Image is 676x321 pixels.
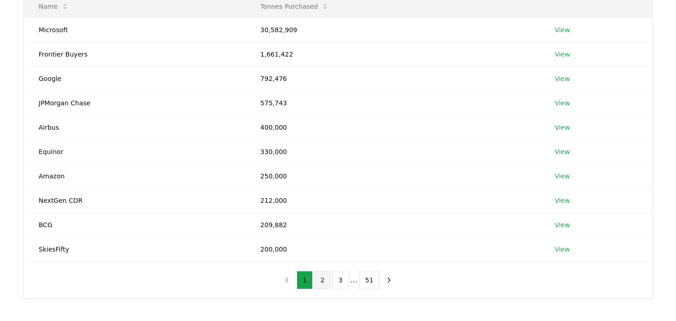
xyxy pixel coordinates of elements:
td: NextGen CDR [24,188,246,212]
td: 575,743 [246,91,540,115]
a: View [555,74,570,83]
a: View [555,220,570,229]
a: View [555,123,570,132]
a: View [555,50,570,59]
a: View [555,196,570,205]
td: 792,476 [246,66,540,91]
td: BCG [24,212,246,237]
td: Microsoft [24,17,246,42]
a: View [555,98,570,108]
td: 30,582,909 [246,17,540,42]
td: 1,661,422 [246,42,540,66]
li: ... [350,275,357,286]
a: View [555,147,570,156]
td: 330,000 [246,139,540,164]
td: SkiesFifty [24,237,246,261]
td: 400,000 [246,115,540,139]
td: Equinor [24,139,246,164]
td: 212,000 [246,188,540,212]
button: 2 [315,271,331,289]
td: Google [24,66,246,91]
td: Frontier Buyers [24,42,246,66]
td: 200,000 [246,237,540,261]
td: 209,882 [246,212,540,237]
td: 250,000 [246,164,540,188]
button: 3 [332,271,349,289]
td: Amazon [24,164,246,188]
a: View [555,172,570,181]
td: JPMorgan Chase [24,91,246,115]
button: 1 [297,271,313,289]
button: 51 [359,271,379,289]
a: View [555,25,570,34]
td: Airbus [24,115,246,139]
button: next page [381,271,397,289]
a: View [555,245,570,254]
